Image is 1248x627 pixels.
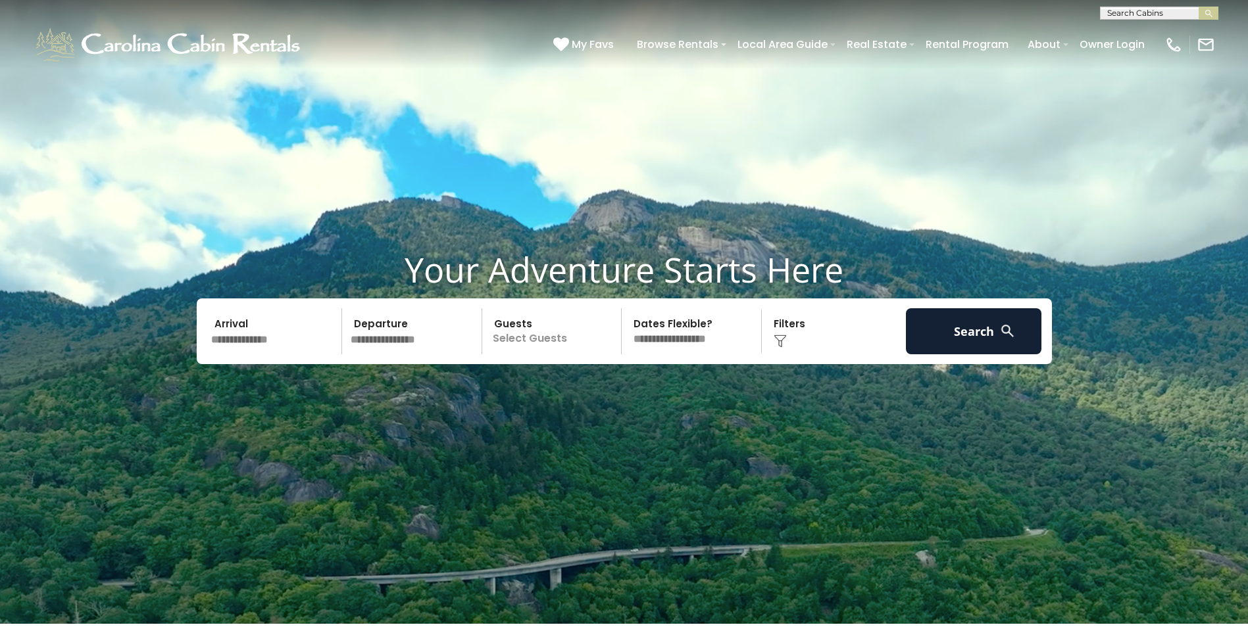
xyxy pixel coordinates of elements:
[572,36,614,53] span: My Favs
[1021,33,1067,56] a: About
[774,335,787,348] img: filter--v1.png
[1073,33,1151,56] a: Owner Login
[919,33,1015,56] a: Rental Program
[33,25,306,64] img: White-1-1-2.png
[840,33,913,56] a: Real Estate
[1197,35,1215,54] img: mail-regular-white.png
[630,33,725,56] a: Browse Rentals
[1164,35,1183,54] img: phone-regular-white.png
[10,249,1238,290] h1: Your Adventure Starts Here
[553,36,617,53] a: My Favs
[731,33,834,56] a: Local Area Guide
[906,308,1042,354] button: Search
[486,308,622,354] p: Select Guests
[999,323,1016,339] img: search-regular-white.png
